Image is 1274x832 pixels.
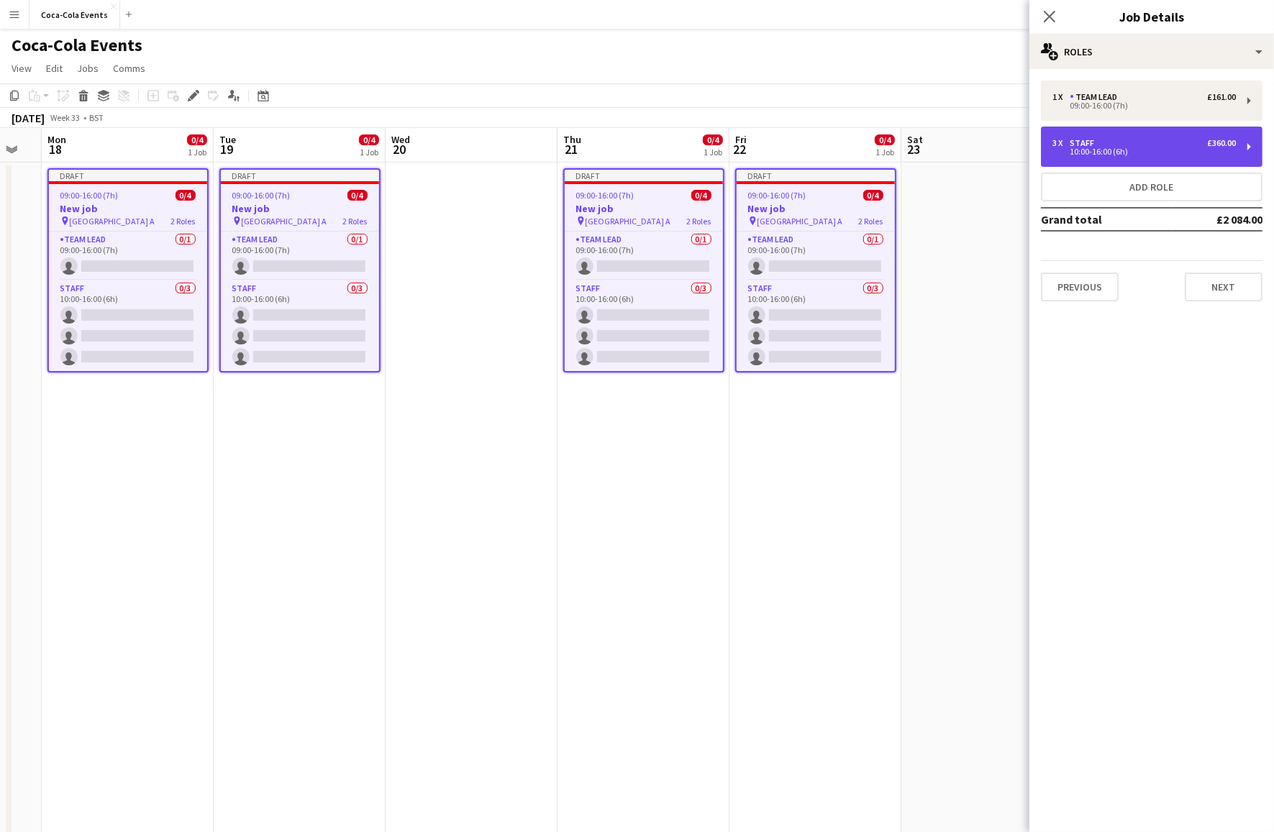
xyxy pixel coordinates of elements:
[47,133,66,146] span: Mon
[221,170,379,181] div: Draft
[1052,148,1236,155] div: 10:00-16:00 (6h)
[389,141,410,157] span: 20
[187,134,207,145] span: 0/4
[107,59,151,78] a: Comms
[221,280,379,371] app-card-role: Staff0/310:00-16:00 (6h)
[863,190,883,201] span: 0/4
[737,202,895,215] h3: New job
[1172,208,1262,231] td: £2 084.00
[757,216,843,227] span: [GEOGRAPHIC_DATA] A
[563,168,724,372] app-job-card: Draft09:00-16:00 (7h)0/4New job [GEOGRAPHIC_DATA] A2 RolesTeam Lead0/109:00-16:00 (7h) Staff0/310...
[232,190,291,201] span: 09:00-16:00 (7h)
[113,62,145,75] span: Comms
[565,280,723,371] app-card-role: Staff0/310:00-16:00 (6h)
[49,170,207,181] div: Draft
[359,134,379,145] span: 0/4
[221,202,379,215] h3: New job
[1052,102,1236,109] div: 09:00-16:00 (7h)
[45,141,66,157] span: 18
[29,1,120,29] button: Coca-Cola Events
[188,147,206,157] div: 1 Job
[89,112,104,123] div: BST
[1207,138,1236,148] div: £360.00
[60,190,119,201] span: 09:00-16:00 (7h)
[343,216,368,227] span: 2 Roles
[1041,173,1262,201] button: Add role
[565,232,723,280] app-card-role: Team Lead0/109:00-16:00 (7h)
[565,202,723,215] h3: New job
[907,133,923,146] span: Sat
[1207,92,1236,102] div: £161.00
[1041,208,1172,231] td: Grand total
[704,147,722,157] div: 1 Job
[905,141,923,157] span: 23
[1029,7,1274,26] h3: Job Details
[49,232,207,280] app-card-role: Team Lead0/109:00-16:00 (7h)
[347,190,368,201] span: 0/4
[687,216,711,227] span: 2 Roles
[40,59,68,78] a: Edit
[49,202,207,215] h3: New job
[748,190,806,201] span: 09:00-16:00 (7h)
[242,216,327,227] span: [GEOGRAPHIC_DATA] A
[176,190,196,201] span: 0/4
[1029,35,1274,69] div: Roles
[691,190,711,201] span: 0/4
[703,134,723,145] span: 0/4
[6,59,37,78] a: View
[1185,273,1262,301] button: Next
[1070,92,1123,102] div: Team Lead
[391,133,410,146] span: Wed
[77,62,99,75] span: Jobs
[217,141,236,157] span: 19
[221,232,379,280] app-card-role: Team Lead0/109:00-16:00 (7h)
[563,133,581,146] span: Thu
[561,141,581,157] span: 21
[576,190,634,201] span: 09:00-16:00 (7h)
[47,168,209,372] app-job-card: Draft09:00-16:00 (7h)0/4New job [GEOGRAPHIC_DATA] A2 RolesTeam Lead0/109:00-16:00 (7h) Staff0/310...
[12,35,142,56] h1: Coca-Cola Events
[49,280,207,371] app-card-role: Staff0/310:00-16:00 (6h)
[733,141,747,157] span: 22
[171,216,196,227] span: 2 Roles
[859,216,883,227] span: 2 Roles
[360,147,378,157] div: 1 Job
[46,62,63,75] span: Edit
[586,216,671,227] span: [GEOGRAPHIC_DATA] A
[12,111,45,125] div: [DATE]
[47,112,83,123] span: Week 33
[1052,138,1070,148] div: 3 x
[735,168,896,372] app-job-card: Draft09:00-16:00 (7h)0/4New job [GEOGRAPHIC_DATA] A2 RolesTeam Lead0/109:00-16:00 (7h) Staff0/310...
[737,170,895,181] div: Draft
[735,133,747,146] span: Fri
[219,168,381,372] app-job-card: Draft09:00-16:00 (7h)0/4New job [GEOGRAPHIC_DATA] A2 RolesTeam Lead0/109:00-16:00 (7h) Staff0/310...
[1041,273,1119,301] button: Previous
[219,133,236,146] span: Tue
[71,59,104,78] a: Jobs
[1070,138,1100,148] div: Staff
[1052,92,1070,102] div: 1 x
[70,216,155,227] span: [GEOGRAPHIC_DATA] A
[875,147,894,157] div: 1 Job
[565,170,723,181] div: Draft
[737,280,895,371] app-card-role: Staff0/310:00-16:00 (6h)
[737,232,895,280] app-card-role: Team Lead0/109:00-16:00 (7h)
[12,62,32,75] span: View
[875,134,895,145] span: 0/4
